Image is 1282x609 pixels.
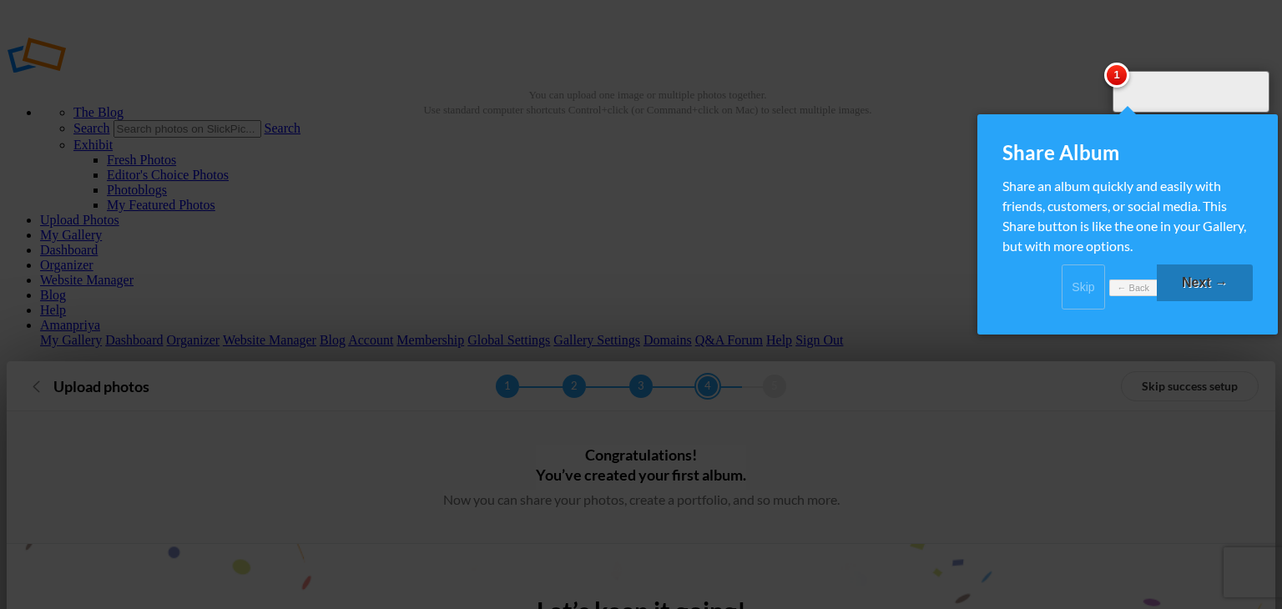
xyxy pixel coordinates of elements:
[1157,264,1253,301] a: Next →
[1109,279,1157,297] a: ← Back
[1104,63,1129,88] span: 1
[1002,176,1253,256] div: Share an album quickly and easily with friends, customers, or social media. This Share button is ...
[1062,264,1105,310] a: Skip
[1002,139,1253,166] div: Share Album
